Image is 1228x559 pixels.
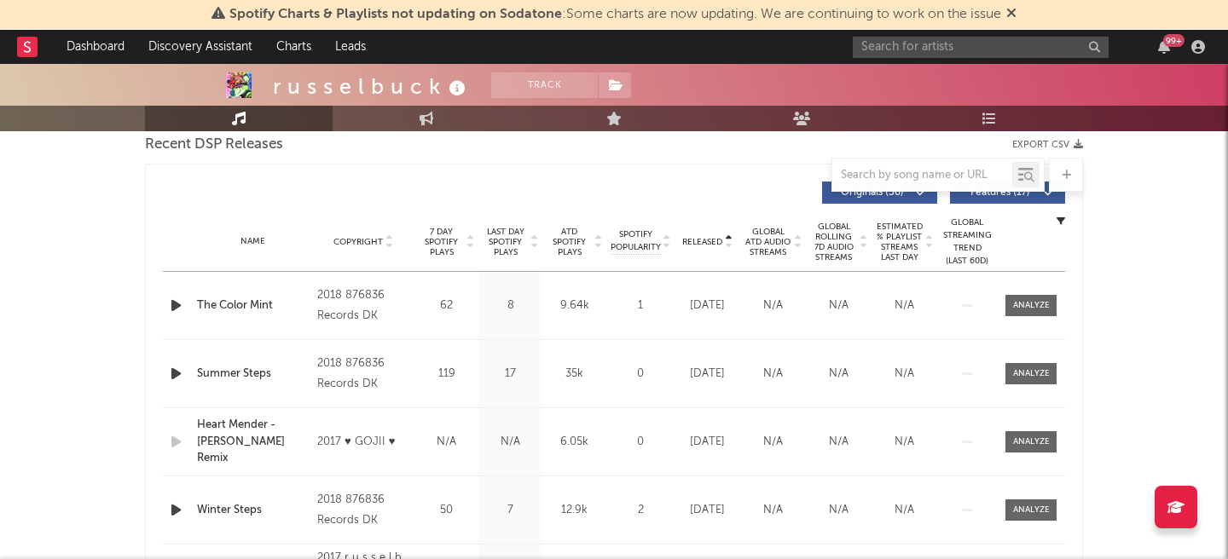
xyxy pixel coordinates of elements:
[611,228,661,254] span: Spotify Popularity
[679,297,736,314] div: [DATE]
[419,227,464,257] span: 7 Day Spotify Plays
[197,502,309,519] a: Winter Steps
[744,366,802,383] div: N/A
[491,72,598,98] button: Track
[876,297,933,314] div: N/A
[810,366,867,383] div: N/A
[744,297,802,314] div: N/A
[950,182,1065,204] button: Features(17)
[317,432,410,452] div: 2017 ♥ GOJII ♥
[229,8,562,21] span: Spotify Charts & Playlists not updating on Sodatone
[419,366,474,383] div: 119
[611,434,670,451] div: 0
[853,37,1109,58] input: Search for artists
[679,434,736,451] div: [DATE]
[1012,140,1083,150] button: Export CSV
[483,502,538,519] div: 7
[197,417,309,467] a: Heart Mender - [PERSON_NAME] Remix
[483,297,538,314] div: 8
[229,8,1001,21] span: : Some charts are now updating. We are continuing to work on the issue
[333,237,383,247] span: Copyright
[547,227,592,257] span: ATD Spotify Plays
[419,502,474,519] div: 50
[833,187,912,198] span: Originals ( 58 )
[145,135,283,155] span: Recent DSP Releases
[611,366,670,383] div: 0
[55,30,136,64] a: Dashboard
[679,502,736,519] div: [DATE]
[197,235,309,248] div: Name
[822,182,937,204] button: Originals(58)
[682,237,722,247] span: Released
[273,72,470,101] div: r u s s e l b u c k
[1006,8,1017,21] span: Dismiss
[197,297,309,314] a: The Color Mint
[810,222,857,262] span: Global Rolling 7D Audio Streams
[744,227,791,257] span: Global ATD Audio Streams
[961,187,1040,198] span: Features ( 17 )
[876,366,933,383] div: N/A
[197,366,309,383] a: Summer Steps
[419,297,474,314] div: 62
[876,502,933,519] div: N/A
[419,434,474,451] div: N/A
[483,434,538,451] div: N/A
[483,227,528,257] span: Last Day Spotify Plays
[547,502,602,519] div: 12.9k
[317,354,410,395] div: 2018 876836 Records DK
[611,502,670,519] div: 2
[264,30,323,64] a: Charts
[547,297,602,314] div: 9.64k
[317,490,410,531] div: 2018 876836 Records DK
[876,434,933,451] div: N/A
[483,366,538,383] div: 17
[876,222,923,262] span: Estimated % Playlist Streams Last Day
[810,434,867,451] div: N/A
[317,285,410,326] div: 2018 876836 Records DK
[323,30,378,64] a: Leads
[810,502,867,519] div: N/A
[611,297,670,314] div: 1
[547,366,602,383] div: 35k
[744,434,802,451] div: N/A
[941,216,993,268] div: Global Streaming Trend (Last 60D)
[1163,34,1185,47] div: 99 +
[810,297,867,314] div: N/A
[136,30,264,64] a: Discovery Assistant
[1158,40,1170,54] button: 99+
[679,366,736,383] div: [DATE]
[744,502,802,519] div: N/A
[832,169,1012,182] input: Search by song name or URL
[547,434,602,451] div: 6.05k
